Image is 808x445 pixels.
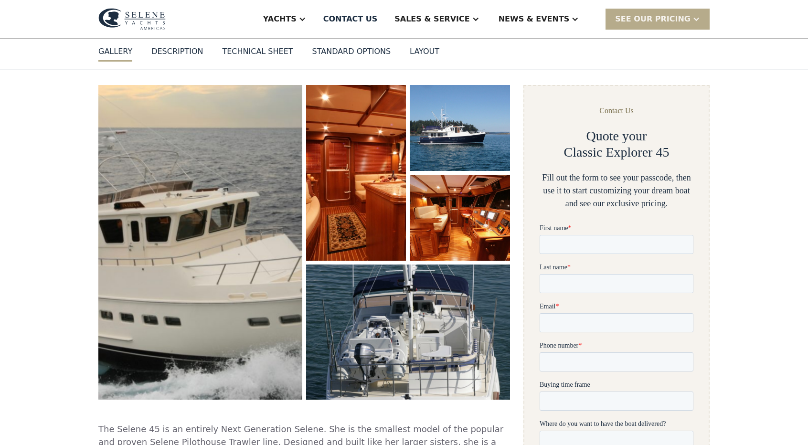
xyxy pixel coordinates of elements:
div: Contact Us [599,105,634,117]
img: logo [98,8,166,30]
div: SEE Our Pricing [606,9,710,29]
img: 45 foot motor yacht [306,265,510,400]
img: 45 foot motor yacht [410,85,510,171]
div: Contact US [323,13,378,25]
div: GALLERY [98,46,132,57]
div: News & EVENTS [499,13,570,25]
a: GALLERY [98,46,132,62]
a: DESCRIPTION [151,46,203,62]
div: Yachts [263,13,297,25]
h2: Quote your [586,128,647,144]
a: open lightbox [306,265,510,400]
div: standard options [312,46,391,57]
a: standard options [312,46,391,62]
a: open lightbox [410,175,510,261]
div: DESCRIPTION [151,46,203,57]
a: open lightbox [410,85,510,171]
div: Sales & Service [394,13,469,25]
img: 45 foot motor yacht [94,78,307,407]
h2: Classic Explorer 45 [564,144,670,160]
a: Technical sheet [222,46,293,62]
div: layout [410,46,439,57]
img: 45 foot motor yacht [410,175,510,261]
div: Fill out the form to see your passcode, then use it to start customizing your dream boat and see ... [540,171,693,210]
a: layout [410,46,439,62]
div: SEE Our Pricing [615,13,691,25]
span: Tick the box below to receive occasional updates, exclusive offers, and VIP access via text message. [1,326,152,351]
a: open lightbox [306,85,406,261]
input: I want to subscribe to your Newsletter.Unsubscribe any time by clicking the link at the bottom of... [2,417,9,424]
img: 45 foot motor yacht [306,85,406,262]
strong: I want to subscribe to your Newsletter. [2,418,87,434]
span: Unsubscribe any time by clicking the link at the bottom of any message [2,418,152,442]
a: open lightbox [98,85,302,400]
input: Yes, I’d like to receive SMS updates.Reply STOP to unsubscribe at any time. [2,387,9,393]
strong: Yes, I’d like to receive SMS updates. [11,388,115,395]
div: Technical sheet [222,46,293,57]
span: We respect your time - only the good stuff, never spam. [1,357,149,374]
span: Reply STOP to unsubscribe at any time. [2,388,148,403]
